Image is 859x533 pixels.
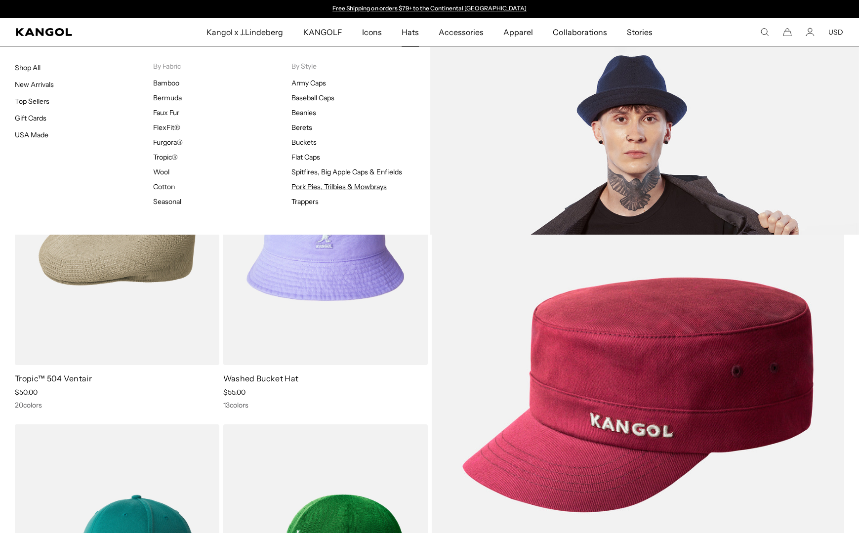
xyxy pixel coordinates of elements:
a: KANGOLF [293,18,352,46]
a: Furgora® [153,138,183,147]
a: Kangol [16,28,136,36]
a: Buckets [291,138,317,147]
a: Tropic™ 504 Ventair [15,373,92,383]
summary: Search here [760,28,769,37]
a: Kangol x J.Lindeberg [197,18,293,46]
img: Washed Bucket Hat [223,109,428,365]
a: Accessories [429,18,493,46]
a: USA Made [15,130,48,139]
a: Shop All [15,63,41,72]
span: Stories [627,18,653,46]
div: 13 colors [223,401,428,410]
button: USD [828,28,843,37]
a: Stories [617,18,662,46]
a: Berets [291,123,312,132]
a: Free Shipping on orders $79+ to the Continental [GEOGRAPHIC_DATA] [332,4,527,12]
a: New Arrivals [15,80,54,89]
a: Tropic® [153,153,178,162]
a: Beanies [291,108,316,117]
a: Trappers [291,197,319,206]
div: 20 colors [15,401,219,410]
span: Icons [362,18,382,46]
a: Hats [392,18,429,46]
a: Pork Pies, Trilbies & Mowbrays [291,182,387,191]
span: Apparel [503,18,533,46]
a: Seasonal [153,197,181,206]
span: Collaborations [553,18,607,46]
div: Announcement [328,5,532,13]
a: Icons [352,18,392,46]
a: Bermuda [153,93,182,102]
span: KANGOLF [303,18,342,46]
button: Cart [783,28,792,37]
p: By Style [291,62,430,71]
span: $50.00 [15,388,38,397]
a: Wool [153,167,169,176]
p: By Fabric [153,62,291,71]
a: Army Caps [291,79,326,87]
a: Baseball Caps [291,93,334,102]
a: Washed Bucket Hat [223,373,298,383]
span: Kangol x J.Lindeberg [206,18,284,46]
a: Bamboo [153,79,179,87]
span: $55.00 [223,388,245,397]
div: 1 of 2 [328,5,532,13]
a: Top Sellers [15,97,49,106]
a: Spitfires, Big Apple Caps & Enfields [291,167,402,176]
slideshow-component: Announcement bar [328,5,532,13]
a: Account [806,28,815,37]
span: Hats [402,18,419,46]
a: Flat Caps [291,153,320,162]
img: Tropic™ 504 Ventair [15,109,219,365]
a: Cotton [153,182,175,191]
a: Collaborations [543,18,616,46]
span: Accessories [439,18,484,46]
a: Gift Cards [15,114,46,123]
a: FlexFit® [153,123,180,132]
a: Faux Fur [153,108,179,117]
a: Apparel [493,18,543,46]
